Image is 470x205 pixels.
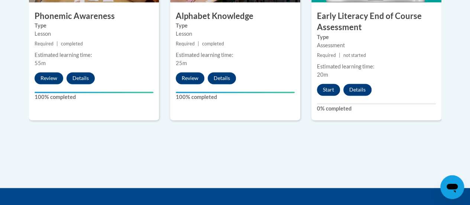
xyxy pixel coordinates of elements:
[170,10,300,22] h3: Alphabet Knowledge
[67,72,95,84] button: Details
[35,72,63,84] button: Review
[61,41,83,47] span: completed
[317,84,340,96] button: Start
[176,92,295,93] div: Your progress
[317,105,436,113] label: 0% completed
[176,22,295,30] label: Type
[311,10,441,33] h3: Early Literacy End of Course Assessment
[176,72,204,84] button: Review
[343,52,366,58] span: not started
[35,60,46,66] span: 55m
[317,71,328,78] span: 20m
[29,10,159,22] h3: Phonemic Awareness
[343,84,372,96] button: Details
[176,93,295,101] label: 100% completed
[317,52,336,58] span: Required
[35,22,153,30] label: Type
[317,33,436,41] label: Type
[35,51,153,59] div: Estimated learning time:
[208,72,236,84] button: Details
[198,41,199,47] span: |
[176,41,195,47] span: Required
[35,92,153,93] div: Your progress
[339,52,340,58] span: |
[176,60,187,66] span: 25m
[35,30,153,38] div: Lesson
[176,51,295,59] div: Estimated learning time:
[317,63,436,71] div: Estimated learning time:
[440,175,464,199] iframe: Button to launch messaging window
[56,41,58,47] span: |
[35,41,54,47] span: Required
[202,41,224,47] span: completed
[317,41,436,49] div: Assessment
[176,30,295,38] div: Lesson
[35,93,153,101] label: 100% completed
